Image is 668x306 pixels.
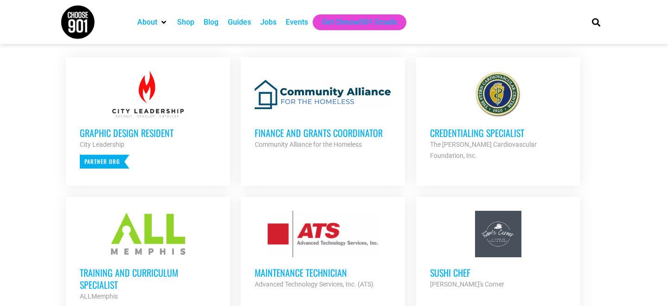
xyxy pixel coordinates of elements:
[286,17,308,28] a: Events
[260,17,276,28] a: Jobs
[80,267,216,291] h3: Training and Curriculum Specialist
[416,57,580,175] a: Credentialing Specialist The [PERSON_NAME] Cardiovascular Foundation, Inc.
[255,267,391,279] h3: Maintenance Technician
[430,141,537,159] strong: The [PERSON_NAME] Cardiovascular Foundation, Inc.
[416,197,580,304] a: Sushi Chef [PERSON_NAME]'s Corner
[430,267,566,279] h3: Sushi Chef
[66,57,230,182] a: Graphic Design Resident City Leadership Partner Org
[133,14,576,30] nav: Main nav
[255,280,373,288] strong: Advanced Technology Services, Inc. (ATS)
[133,14,173,30] div: About
[204,17,218,28] a: Blog
[430,127,566,139] h3: Credentialing Specialist
[322,17,397,28] a: Get Choose901 Emails
[241,197,405,304] a: Maintenance Technician Advanced Technology Services, Inc. (ATS)
[80,293,118,300] strong: ALLMemphis
[80,155,129,169] p: Partner Org
[80,127,216,139] h3: Graphic Design Resident
[589,14,604,30] div: Search
[430,280,504,288] strong: [PERSON_NAME]'s Corner
[241,57,405,164] a: Finance and Grants Coordinator Community Alliance for the Homeless
[255,141,362,148] strong: Community Alliance for the Homeless
[80,141,124,148] strong: City Leadership
[228,17,251,28] a: Guides
[255,127,391,139] h3: Finance and Grants Coordinator
[137,17,157,28] a: About
[177,17,194,28] a: Shop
